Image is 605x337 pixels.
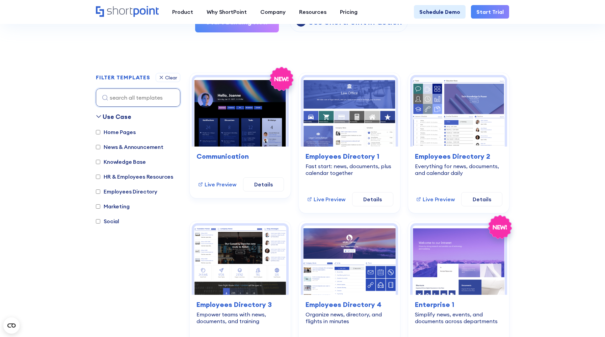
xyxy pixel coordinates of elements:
h3: Communication [196,151,284,161]
a: Resources [292,5,333,19]
div: Simplify news, events, and documents across departments [415,311,502,325]
a: Live Preview [307,195,345,203]
div: Resources [299,8,326,16]
a: Pricing [333,5,364,19]
input: Home Pages [96,130,100,134]
label: Home Pages [96,128,135,136]
div: Clear [165,75,177,80]
img: Employees Directory 4 [303,226,395,295]
img: Enterprise 1 [413,226,505,295]
input: HR & Employees Resources [96,175,100,179]
a: Details [352,192,393,206]
label: Marketing [96,202,130,210]
label: HR & Employees Resources [96,173,173,181]
h3: Employees Directory 3 [196,300,284,310]
a: Why ShortPoint [200,5,254,19]
a: Company [254,5,292,19]
img: Employees Directory 3 [194,226,286,295]
label: Employees Directory [96,187,157,196]
img: Employees Directory 1 [303,77,395,147]
input: Social [96,219,100,224]
div: Empower teams with news, documents, and training [196,311,284,325]
a: Details [243,177,284,191]
div: Use Case [103,112,131,121]
img: Communication [194,77,286,147]
a: Product [165,5,200,19]
input: Marketing [96,204,100,209]
h3: Employees Directory 2 [415,151,502,161]
button: Open CMP widget [3,317,20,334]
input: Knowledge Base [96,160,100,164]
a: Live Preview [198,180,236,188]
div: Pricing [340,8,358,16]
div: Organize news, directory, and flights in minutes [306,311,393,325]
a: Schedule Demo [414,5,466,19]
input: News & Announcement [96,145,100,149]
a: Live Preview [416,195,454,203]
label: Social [96,217,119,225]
h3: Employees Directory 4 [306,300,393,310]
div: Why ShortPoint [207,8,247,16]
h3: Enterprise 1 [415,300,502,310]
a: Details [461,192,502,206]
iframe: Chat Widget [571,305,605,337]
label: News & Announcement [96,143,163,151]
div: Fast start: news, documents, plus calendar together [306,163,393,176]
label: Knowledge Base [96,158,146,166]
div: Product [172,8,193,16]
div: Everything for news, documents, and calendar daily [415,163,502,176]
h3: Employees Directory 1 [306,151,393,161]
a: Start Trial [471,5,509,19]
h2: FILTER TEMPLATES [96,75,150,81]
img: Employees Directory 2 [413,77,505,147]
div: Company [260,8,286,16]
input: search all templates [96,88,180,107]
input: Employees Directory [96,189,100,194]
a: Home [96,6,159,18]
